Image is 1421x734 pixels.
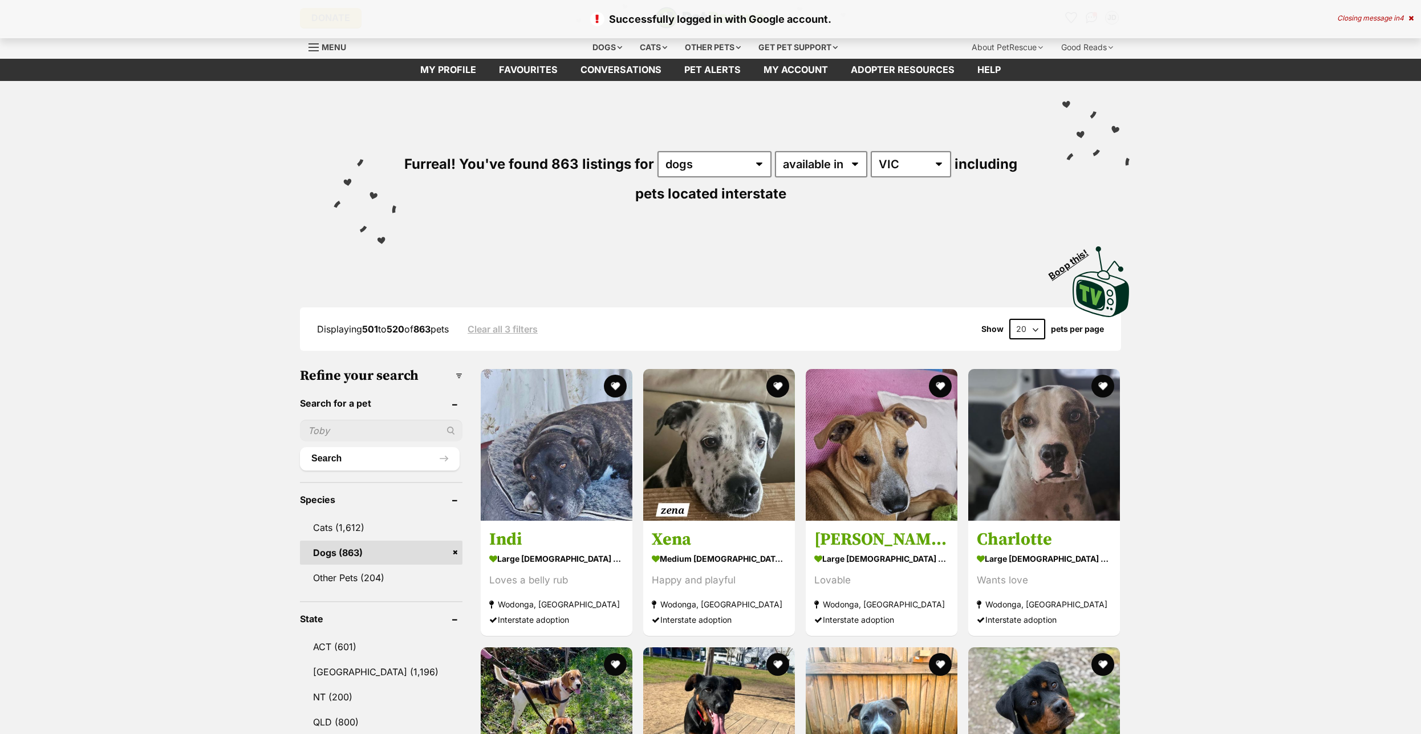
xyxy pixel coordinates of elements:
a: Indi large [DEMOGRAPHIC_DATA] Dog Loves a belly rub Wodonga, [GEOGRAPHIC_DATA] Interstate adoption [481,521,632,636]
div: Interstate adoption [652,613,786,628]
a: Clear all 3 filters [468,324,538,334]
div: Closing message in [1337,14,1414,22]
span: 4 [1399,14,1404,22]
span: Show [981,325,1004,334]
a: Menu [308,36,354,56]
button: favourite [929,375,952,398]
div: Interstate adoption [977,613,1111,628]
h3: Xena [652,529,786,551]
strong: Wodonga, [GEOGRAPHIC_DATA] [977,597,1111,613]
a: Charlotte large [DEMOGRAPHIC_DATA] Dog Wants love Wodonga, [GEOGRAPHIC_DATA] Interstate adoption [968,521,1120,636]
button: favourite [929,653,952,676]
a: Help [966,59,1012,81]
span: Menu [322,42,346,52]
strong: Wodonga, [GEOGRAPHIC_DATA] [652,597,786,613]
button: favourite [1091,653,1114,676]
h3: Refine your search [300,368,462,384]
header: Search for a pet [300,398,462,408]
h3: [PERSON_NAME]. [814,529,949,551]
a: Boop this! [1073,236,1130,319]
span: Boop this! [1047,240,1099,281]
button: favourite [1091,375,1114,398]
p: Successfully logged in with Google account. [11,11,1410,27]
span: Furreal! You've found 863 listings for [404,156,654,172]
div: Loves a belly rub [489,573,624,589]
div: Cats [632,36,675,59]
a: Pet alerts [673,59,752,81]
a: Dogs (863) [300,541,462,565]
h3: Charlotte [977,529,1111,551]
a: Other Pets (204) [300,566,462,590]
a: My profile [409,59,488,81]
img: Jackson. - Mixed Dog [806,369,957,521]
a: Adopter resources [839,59,966,81]
div: Good Reads [1053,36,1121,59]
header: Species [300,494,462,505]
strong: large [DEMOGRAPHIC_DATA] Dog [977,551,1111,567]
div: Dogs [584,36,630,59]
h3: Indi [489,529,624,551]
strong: Wodonga, [GEOGRAPHIC_DATA] [814,597,949,613]
div: Wants love [977,573,1111,589]
div: Get pet support [750,36,846,59]
div: About PetRescue [964,36,1051,59]
a: conversations [569,59,673,81]
img: Indi - Mixed Breed Dog [481,369,632,521]
img: Charlotte - Bull Arab Dog [968,369,1120,521]
strong: 520 [387,323,404,335]
a: [GEOGRAPHIC_DATA] (1,196) [300,660,462,684]
a: Xena medium [DEMOGRAPHIC_DATA] Dog Happy and playful Wodonga, [GEOGRAPHIC_DATA] Interstate adoption [643,521,795,636]
header: State [300,614,462,624]
div: Lovable [814,573,949,589]
div: Interstate adoption [489,613,624,628]
img: PetRescue TV logo [1073,246,1130,317]
strong: 863 [413,323,431,335]
strong: Wodonga, [GEOGRAPHIC_DATA] [489,597,624,613]
button: favourite [766,375,789,398]
label: pets per page [1051,325,1104,334]
a: QLD (800) [300,710,462,734]
input: Toby [300,420,462,441]
strong: 501 [362,323,378,335]
a: Favourites [488,59,569,81]
a: ACT (601) [300,635,462,659]
strong: medium [DEMOGRAPHIC_DATA] Dog [652,551,786,567]
a: NT (200) [300,685,462,709]
button: favourite [766,653,789,676]
div: Happy and playful [652,573,786,589]
a: My account [752,59,839,81]
button: favourite [604,375,627,398]
span: including pets located interstate [635,156,1017,202]
a: Cats (1,612) [300,516,462,540]
img: Xena - Mixed breed Dog [643,369,795,521]
strong: large [DEMOGRAPHIC_DATA] Dog [814,551,949,567]
div: Other pets [677,36,749,59]
button: favourite [604,653,627,676]
button: Search [300,447,460,470]
a: [PERSON_NAME]. large [DEMOGRAPHIC_DATA] Dog Lovable Wodonga, [GEOGRAPHIC_DATA] Interstate adoption [806,521,957,636]
span: Displaying to of pets [317,323,449,335]
strong: large [DEMOGRAPHIC_DATA] Dog [489,551,624,567]
div: Interstate adoption [814,613,949,628]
